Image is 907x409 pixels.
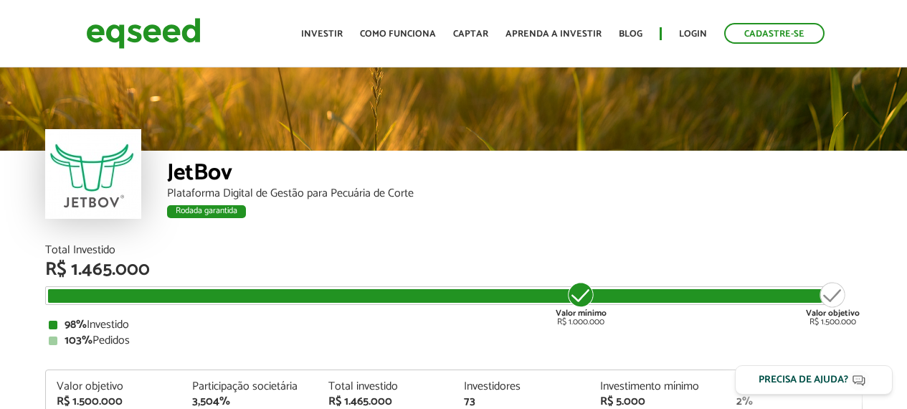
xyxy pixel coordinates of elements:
[554,281,608,326] div: R$ 1.000.000
[301,29,343,39] a: Investir
[45,260,863,279] div: R$ 1.465.000
[328,381,443,392] div: Total investido
[57,396,171,408] div: R$ 1.500.000
[464,396,579,408] div: 73
[49,319,859,331] div: Investido
[167,188,863,199] div: Plataforma Digital de Gestão para Pecuária de Corte
[806,281,860,326] div: R$ 1.500.000
[453,29,488,39] a: Captar
[736,396,851,408] div: 2%
[806,306,860,320] strong: Valor objetivo
[167,161,863,188] div: JetBov
[65,331,92,350] strong: 103%
[619,29,642,39] a: Blog
[600,396,715,408] div: R$ 5.000
[49,335,859,347] div: Pedidos
[45,245,863,256] div: Total Investido
[65,315,87,334] strong: 98%
[679,29,707,39] a: Login
[505,29,602,39] a: Aprenda a investir
[192,396,307,408] div: 3,504%
[86,14,201,52] img: EqSeed
[600,381,715,392] div: Investimento mínimo
[724,23,825,44] a: Cadastre-se
[464,381,579,392] div: Investidores
[192,381,307,392] div: Participação societária
[360,29,436,39] a: Como funciona
[167,205,246,218] div: Rodada garantida
[328,396,443,408] div: R$ 1.465.000
[556,306,607,320] strong: Valor mínimo
[57,381,171,392] div: Valor objetivo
